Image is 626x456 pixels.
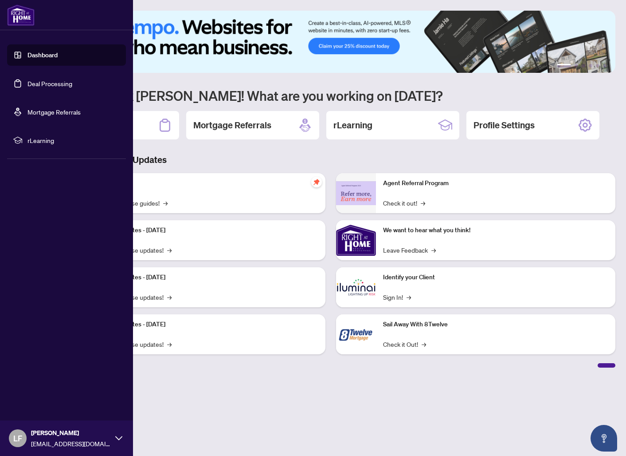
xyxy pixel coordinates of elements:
[596,64,599,67] button: 5
[383,320,608,329] p: Sail Away With 8Twelve
[46,11,615,73] img: Slide 0
[46,87,615,104] h1: Welcome back [PERSON_NAME]! What are you working on [DATE]?
[93,320,318,329] p: Platform Updates - [DATE]
[407,292,411,302] span: →
[575,64,578,67] button: 2
[46,154,615,166] h3: Brokerage & Industry Updates
[591,425,617,452] button: Open asap
[582,64,585,67] button: 3
[27,108,81,116] a: Mortgage Referrals
[473,119,535,131] h2: Profile Settings
[93,273,318,282] p: Platform Updates - [DATE]
[383,245,436,255] a: Leave Feedback→
[7,4,35,26] img: logo
[167,245,172,255] span: →
[383,178,608,188] p: Agent Referral Program
[93,178,318,188] p: Self-Help
[27,51,58,59] a: Dashboard
[383,198,425,208] a: Check it out!→
[167,339,172,349] span: →
[13,432,22,444] span: LF
[383,273,608,282] p: Identify your Client
[431,245,436,255] span: →
[589,64,592,67] button: 4
[27,135,120,145] span: rLearning
[421,198,425,208] span: →
[333,119,372,131] h2: rLearning
[336,267,376,307] img: Identify your Client
[311,177,322,187] span: pushpin
[383,292,411,302] a: Sign In!→
[31,428,111,438] span: [PERSON_NAME]
[422,339,426,349] span: →
[193,119,271,131] h2: Mortgage Referrals
[167,292,172,302] span: →
[336,314,376,354] img: Sail Away With 8Twelve
[336,181,376,206] img: Agent Referral Program
[383,339,426,349] a: Check it Out!→
[383,226,608,235] p: We want to hear what you think!
[603,64,606,67] button: 6
[557,64,571,67] button: 1
[31,439,111,448] span: [EMAIL_ADDRESS][DOMAIN_NAME]
[163,198,168,208] span: →
[27,79,72,87] a: Deal Processing
[93,226,318,235] p: Platform Updates - [DATE]
[336,220,376,260] img: We want to hear what you think!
